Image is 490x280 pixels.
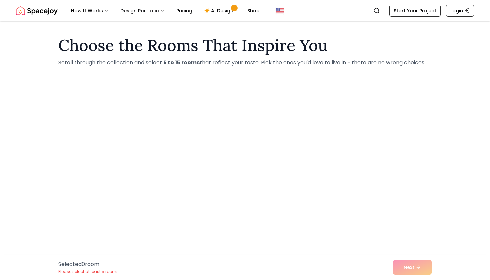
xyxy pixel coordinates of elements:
a: Pricing [171,4,198,17]
button: How It Works [66,4,114,17]
h1: Choose the Rooms That Inspire You [58,37,432,53]
a: Shop [242,4,265,17]
a: AI Design [199,4,241,17]
a: Login [446,5,474,17]
nav: Main [66,4,265,17]
p: Scroll through the collection and select that reflect your taste. Pick the ones you'd love to liv... [58,59,432,67]
a: Start Your Project [389,5,441,17]
p: Selected 0 room [58,260,119,268]
strong: 5 to 15 rooms [163,59,200,66]
img: Spacejoy Logo [16,4,58,17]
p: Please select at least 5 rooms [58,269,119,274]
a: Spacejoy [16,4,58,17]
img: United States [276,7,284,15]
button: Design Portfolio [115,4,170,17]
